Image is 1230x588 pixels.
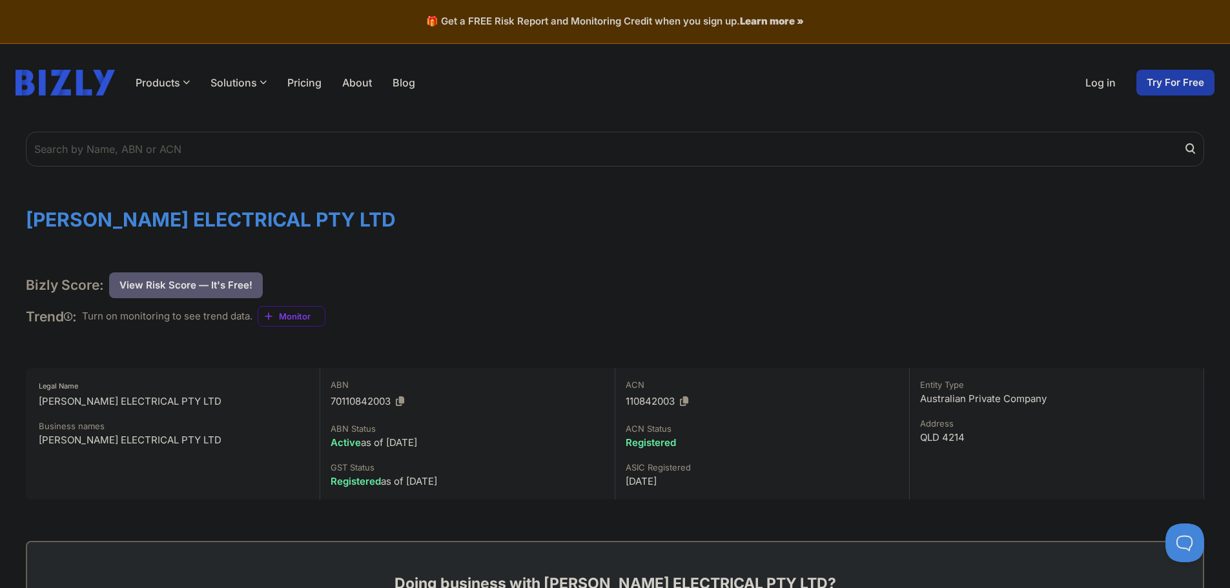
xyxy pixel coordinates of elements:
[626,395,675,407] span: 110842003
[331,436,361,449] span: Active
[210,75,267,90] button: Solutions
[626,474,899,489] div: [DATE]
[1165,523,1204,562] iframe: Toggle Customer Support
[26,276,104,294] h1: Bizly Score:
[1136,70,1215,96] a: Try For Free
[26,132,1204,167] input: Search by Name, ABN or ACN
[331,378,604,391] div: ABN
[393,75,415,90] a: Blog
[26,308,77,325] h1: Trend :
[331,422,604,435] div: ABN Status
[626,378,899,391] div: ACN
[920,417,1193,430] div: Address
[920,430,1193,445] div: QLD 4214
[258,306,325,327] a: Monitor
[15,15,1215,28] h4: 🎁 Get a FREE Risk Report and Monitoring Credit when you sign up.
[279,310,325,323] span: Monitor
[26,208,1204,231] h1: [PERSON_NAME] ELECTRICAL PTY LTD
[39,432,307,448] div: [PERSON_NAME] ELECTRICAL PTY LTD
[740,15,804,27] a: Learn more »
[920,391,1193,407] div: Australian Private Company
[331,474,604,489] div: as of [DATE]
[342,75,372,90] a: About
[1085,75,1116,90] a: Log in
[39,378,307,394] div: Legal Name
[920,378,1193,391] div: Entity Type
[331,461,604,474] div: GST Status
[136,75,190,90] button: Products
[331,435,604,451] div: as of [DATE]
[39,420,307,432] div: Business names
[331,475,381,487] span: Registered
[626,461,899,474] div: ASIC Registered
[39,394,307,409] div: [PERSON_NAME] ELECTRICAL PTY LTD
[287,75,322,90] a: Pricing
[109,272,263,298] button: View Risk Score — It's Free!
[82,309,252,324] div: Turn on monitoring to see trend data.
[331,395,391,407] span: 70110842003
[626,422,899,435] div: ACN Status
[626,436,676,449] span: Registered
